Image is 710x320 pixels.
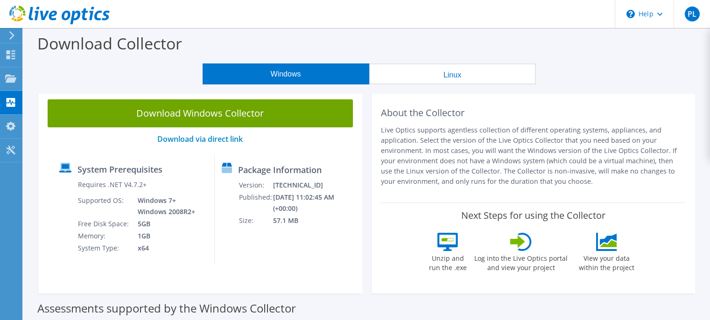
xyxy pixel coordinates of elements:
label: Download Collector [37,33,182,54]
label: Assessments supported by the Windows Collector [37,304,296,313]
td: Free Disk Space: [77,218,131,230]
td: Size: [239,215,273,227]
td: Memory: [77,230,131,242]
p: Live Optics supports agentless collection of different operating systems, appliances, and applica... [381,125,686,187]
button: Linux [369,63,536,84]
svg: \n [626,10,635,18]
h2: About the Collector [381,107,686,118]
td: [TECHNICAL_ID] [273,179,358,191]
label: Unzip and run the .exe [426,251,469,272]
td: 5GB [131,218,197,230]
label: Next Steps for using the Collector [461,210,605,221]
label: Requires .NET V4.7.2+ [78,180,147,189]
td: Supported OS: [77,195,131,218]
td: 1GB [131,230,197,242]
label: System Prerequisites [77,165,162,174]
label: Log into the Live Optics portal and view your project [474,251,568,272]
label: Package Information [238,165,322,174]
td: Windows 7+ Windows 2008R2+ [131,195,197,218]
label: View your data within the project [573,251,640,272]
td: x64 [131,242,197,254]
a: Download via direct link [157,134,243,144]
td: System Type: [77,242,131,254]
a: Download Windows Collector [48,99,353,127]
td: 57.1 MB [273,215,358,227]
td: [DATE] 11:02:45 AM (+00:00) [273,191,358,215]
td: Version: [239,179,273,191]
span: PL [685,7,700,21]
td: Published: [239,191,273,215]
button: Windows [203,63,369,84]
